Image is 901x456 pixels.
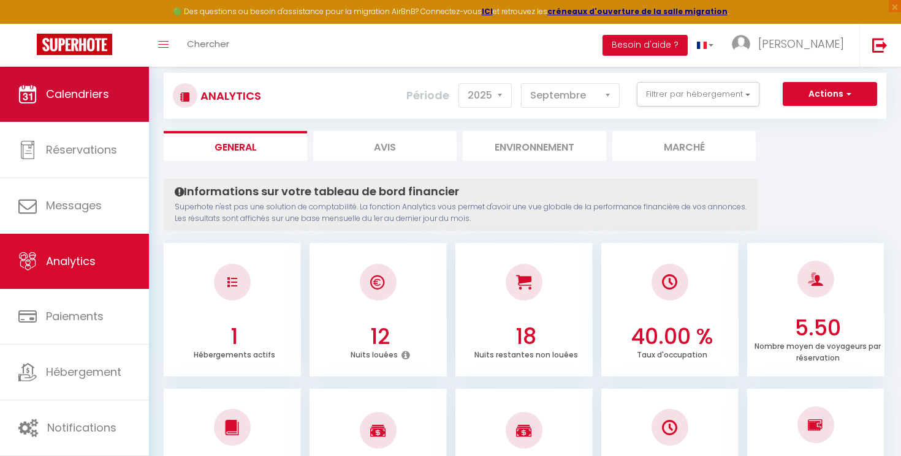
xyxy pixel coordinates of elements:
[164,131,307,161] li: General
[197,82,261,110] h3: Analytics
[46,308,104,324] span: Paiements
[603,35,688,56] button: Besoin d'aide ?
[406,82,449,109] label: Période
[46,198,102,213] span: Messages
[474,347,578,360] p: Nuits restantes non louées
[755,338,881,363] p: Nombre moyen de voyageurs par réservation
[178,24,238,67] a: Chercher
[612,131,756,161] li: Marché
[37,34,112,55] img: Super Booking
[463,131,606,161] li: Environnement
[47,420,116,435] span: Notifications
[194,347,275,360] p: Hébergements actifs
[637,347,707,360] p: Taux d'occupation
[175,185,747,198] h4: Informations sur votre tableau de bord financier
[46,142,117,157] span: Réservations
[316,324,444,349] h3: 12
[723,24,859,67] a: ... [PERSON_NAME]
[170,324,298,349] h3: 1
[351,347,398,360] p: Nuits louées
[227,277,237,287] img: NO IMAGE
[175,201,747,225] p: Superhote n'est pas une solution de comptabilité. La fonction Analytics vous permet d'avoir une v...
[872,37,888,53] img: logout
[758,36,844,51] span: [PERSON_NAME]
[783,82,877,107] button: Actions
[547,6,728,17] a: créneaux d'ouverture de la salle migration
[46,364,121,379] span: Hébergement
[46,86,109,102] span: Calendriers
[637,82,759,107] button: Filtrer par hébergement
[808,417,823,432] img: NO IMAGE
[46,253,96,269] span: Analytics
[754,315,881,341] h3: 5.50
[732,35,750,53] img: ...
[482,6,493,17] a: ICI
[10,5,47,42] button: Ouvrir le widget de chat LiveChat
[662,420,677,435] img: NO IMAGE
[462,324,590,349] h3: 18
[608,324,736,349] h3: 40.00 %
[187,37,229,50] span: Chercher
[313,131,457,161] li: Avis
